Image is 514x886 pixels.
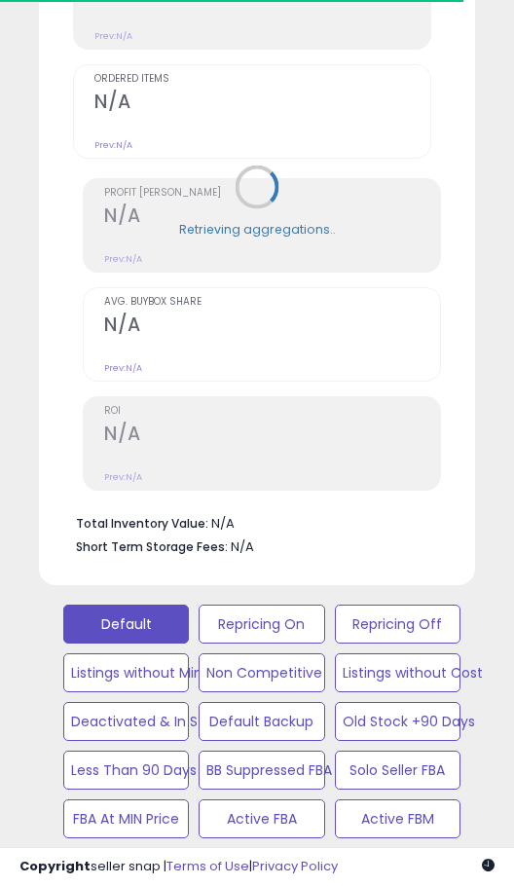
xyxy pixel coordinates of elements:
[199,605,324,644] button: Repricing On
[335,653,460,692] button: Listings without Cost
[199,799,324,838] button: Active FBA
[335,751,460,790] button: Solo Seller FBA
[63,702,189,741] button: Deactivated & In Stock
[19,858,338,876] div: seller snap | |
[335,702,460,741] button: Old Stock +90 Days
[63,653,189,692] button: Listings without Min/Max
[335,605,460,644] button: Repricing Off
[199,653,324,692] button: Non Competitive
[252,857,338,875] a: Privacy Policy
[63,751,189,790] button: Less Than 90 Days
[199,702,324,741] button: Default Backup
[199,751,324,790] button: BB Suppressed FBA
[335,799,460,838] button: Active FBM
[63,799,189,838] button: FBA At MIN Price
[179,220,336,238] div: Retrieving aggregations..
[63,605,189,644] button: Default
[19,857,91,875] strong: Copyright
[166,857,249,875] a: Terms of Use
